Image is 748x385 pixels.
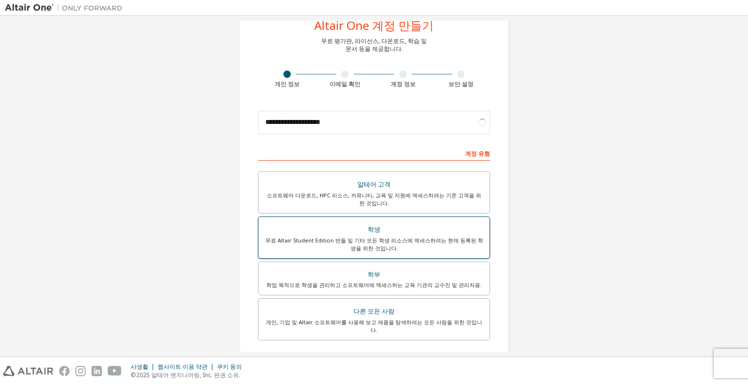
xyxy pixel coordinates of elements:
div: 무료 평가판, 라이선스, 다운로드, 학습 및 문서 등을 제공합니다. [321,37,427,53]
div: 계정 정보 [374,80,432,88]
div: 학생 [264,223,484,237]
img: youtube.svg [108,366,122,376]
div: 다른 모든 사람 [264,305,484,318]
div: 알테어 고객 [264,178,484,192]
img: linkedin.svg [92,366,102,376]
div: 보안 설정 [432,80,491,88]
div: 학부 [264,268,484,282]
div: 학업 목적으로 학생을 관리하고 소프트웨어에 액세스하는 교육 기관의 교수진 및 관리자용. [264,281,484,289]
img: Altair One [5,3,127,13]
div: 쿠키 동의 [217,363,248,371]
p: © [131,371,248,379]
div: 웹사이트 이용 약관 [158,363,217,371]
div: 개인, 기업 및 Altair 소프트웨어를 사용해 보고 제품을 탐색하려는 모든 사람을 위한 것입니다. [264,318,484,334]
img: facebook.svg [59,366,70,376]
div: 소프트웨어 다운로드, HPC 리소스, 커뮤니티, 교육 및 지원에 액세스하려는 기존 고객을 위한 것입니다. [264,192,484,207]
div: 개인 정보 [258,80,316,88]
div: 사생활 [131,363,158,371]
img: altair_logo.svg [3,366,53,376]
font: 2025 알테어 엔지니어링, Inc. 판권 소유. [136,371,240,379]
img: instagram.svg [75,366,86,376]
div: 이메일 확인 [316,80,374,88]
div: Altair One 계정 만들기 [314,20,434,31]
div: 무료 Altair Student Edition 번들 및 기타 모든 학생 리소스에 액세스하려는 현재 등록된 학생을 위한 것입니다. [264,237,484,252]
div: 계정 유형 [258,145,490,161]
